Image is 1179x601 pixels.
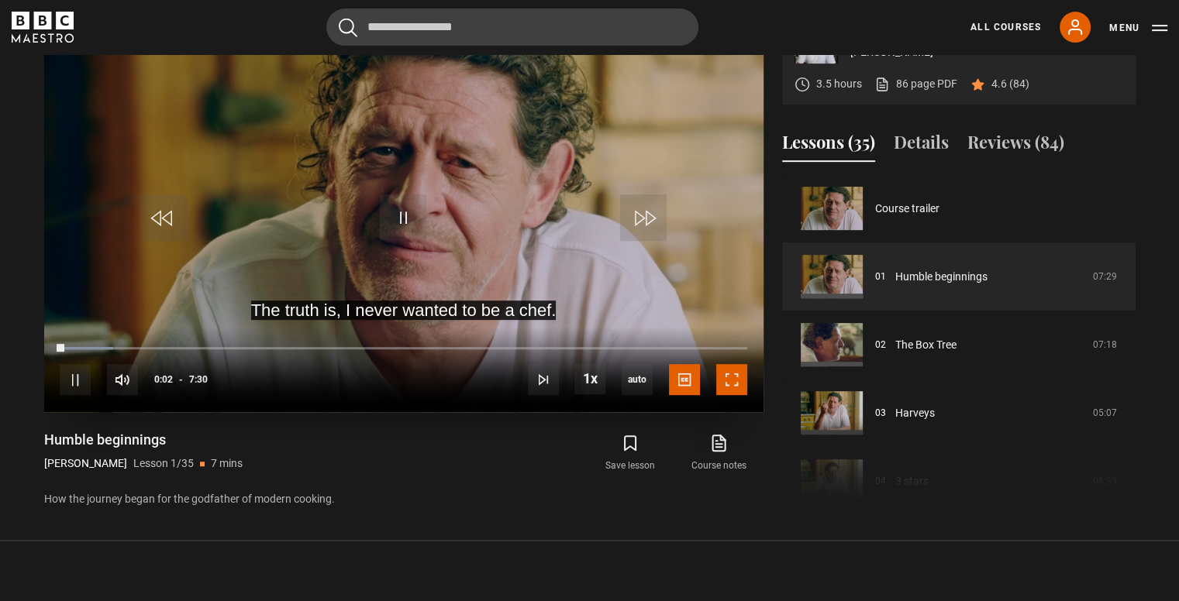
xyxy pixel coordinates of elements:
a: Humble beginnings [895,269,988,285]
p: 4.6 (84) [991,76,1029,92]
svg: BBC Maestro [12,12,74,43]
span: auto [622,364,653,395]
a: Harveys [895,405,935,421]
video-js: Video Player [44,8,764,412]
h1: Humble beginnings [44,431,243,449]
p: [PERSON_NAME] [44,455,127,472]
p: 3.5 hours [816,76,862,92]
button: Toggle navigation [1109,20,1167,36]
button: Captions [669,364,700,395]
input: Search [326,9,698,46]
button: Details [894,129,949,162]
button: Playback Rate [574,363,605,394]
button: Mute [107,364,138,395]
a: 86 page PDF [874,76,957,92]
div: Current quality: 720p [622,364,653,395]
button: Reviews (84) [967,129,1064,162]
span: 7:30 [189,366,208,393]
div: Progress Bar [60,347,746,350]
a: The Box Tree [895,337,957,353]
p: How the journey began for the godfather of modern cooking. [44,491,764,507]
button: Pause [60,364,91,395]
a: Course notes [674,431,763,476]
button: Fullscreen [716,364,747,395]
p: Lesson 1/35 [133,455,194,472]
button: Submit the search query [339,18,357,37]
p: 7 mins [211,455,243,472]
button: Lessons (35) [782,129,875,162]
a: Course trailer [875,201,939,217]
span: - [179,374,183,385]
button: Save lesson [586,431,674,476]
span: 0:02 [154,366,173,393]
a: All Courses [970,20,1041,34]
button: Next Lesson [528,364,559,395]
